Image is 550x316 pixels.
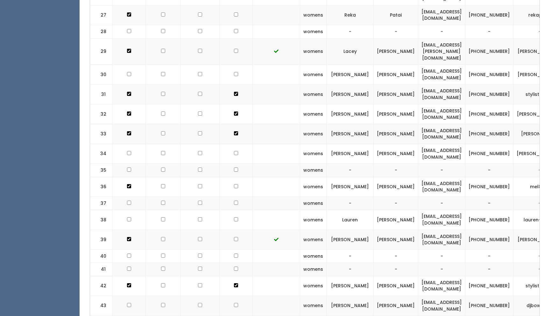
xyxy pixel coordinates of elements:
td: - [465,249,513,263]
td: - [327,263,374,276]
td: [PERSON_NAME] [327,276,374,296]
td: [EMAIL_ADDRESS][DOMAIN_NAME] [418,124,465,144]
td: womens [300,25,327,38]
td: [EMAIL_ADDRESS][DOMAIN_NAME] [418,276,465,296]
td: 42 [90,276,112,296]
td: - [418,263,465,276]
td: 32 [90,104,112,124]
td: 36 [90,177,112,197]
td: [PERSON_NAME] [374,84,418,104]
td: [PERSON_NAME] [374,144,418,163]
td: [PHONE_NUMBER] [465,124,513,144]
td: Lacey [327,38,374,65]
td: 33 [90,124,112,144]
td: [EMAIL_ADDRESS][DOMAIN_NAME] [418,144,465,163]
td: [PHONE_NUMBER] [465,104,513,124]
td: - [465,25,513,38]
td: [PERSON_NAME] [327,144,374,163]
td: [PHONE_NUMBER] [465,65,513,84]
td: 34 [90,144,112,163]
td: - [465,164,513,177]
td: womens [300,164,327,177]
td: [PHONE_NUMBER] [465,230,513,249]
td: womens [300,5,327,25]
td: - [418,249,465,263]
td: - [327,164,374,177]
td: [EMAIL_ADDRESS][DOMAIN_NAME] [418,296,465,316]
td: - [374,249,418,263]
td: - [374,25,418,38]
td: [PHONE_NUMBER] [465,210,513,230]
td: womens [300,177,327,197]
td: [EMAIL_ADDRESS][DOMAIN_NAME] [418,210,465,230]
td: [PERSON_NAME] [374,124,418,144]
td: womens [300,296,327,316]
td: [PERSON_NAME] [374,210,418,230]
td: 31 [90,84,112,104]
td: [EMAIL_ADDRESS][PERSON_NAME][DOMAIN_NAME] [418,38,465,65]
td: - [465,263,513,276]
td: - [327,197,374,210]
td: 43 [90,296,112,316]
td: [EMAIL_ADDRESS][DOMAIN_NAME] [418,177,465,197]
td: [PERSON_NAME] [374,296,418,316]
td: womens [300,124,327,144]
td: [EMAIL_ADDRESS][DOMAIN_NAME] [418,5,465,25]
td: 30 [90,65,112,84]
td: [PHONE_NUMBER] [465,276,513,296]
td: [PERSON_NAME] [327,177,374,197]
td: - [418,25,465,38]
td: [PHONE_NUMBER] [465,5,513,25]
td: - [465,197,513,210]
td: 27 [90,5,112,25]
td: Lauren [327,210,374,230]
td: 41 [90,263,112,276]
td: [PERSON_NAME] [374,104,418,124]
td: [PERSON_NAME] [327,65,374,84]
td: [PERSON_NAME] [327,124,374,144]
td: [PHONE_NUMBER] [465,84,513,104]
td: womens [300,263,327,276]
td: [PERSON_NAME] [374,65,418,84]
td: [PHONE_NUMBER] [465,144,513,163]
td: womens [300,249,327,263]
td: - [327,25,374,38]
td: womens [300,276,327,296]
td: [EMAIL_ADDRESS][DOMAIN_NAME] [418,65,465,84]
td: [PERSON_NAME] [327,104,374,124]
td: [PHONE_NUMBER] [465,296,513,316]
td: womens [300,144,327,163]
td: [EMAIL_ADDRESS][DOMAIN_NAME] [418,230,465,249]
td: [PERSON_NAME] [327,230,374,249]
td: [PHONE_NUMBER] [465,38,513,65]
td: - [418,197,465,210]
td: - [374,164,418,177]
td: - [327,249,374,263]
td: 40 [90,249,112,263]
td: - [418,164,465,177]
td: [PERSON_NAME] [374,177,418,197]
td: 38 [90,210,112,230]
td: womens [300,104,327,124]
td: womens [300,84,327,104]
td: 29 [90,38,112,65]
td: womens [300,210,327,230]
td: 35 [90,164,112,177]
td: 37 [90,197,112,210]
td: [PERSON_NAME] [327,296,374,316]
td: 28 [90,25,112,38]
td: womens [300,230,327,249]
td: womens [300,65,327,84]
td: [PERSON_NAME] [327,84,374,104]
td: - [374,197,418,210]
td: Patai [374,5,418,25]
td: [PERSON_NAME] [374,230,418,249]
td: [EMAIL_ADDRESS][DOMAIN_NAME] [418,104,465,124]
td: [EMAIL_ADDRESS][DOMAIN_NAME] [418,84,465,104]
td: Reka [327,5,374,25]
td: [PERSON_NAME] [374,38,418,65]
td: - [374,263,418,276]
td: 39 [90,230,112,249]
td: womens [300,38,327,65]
td: [PHONE_NUMBER] [465,177,513,197]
